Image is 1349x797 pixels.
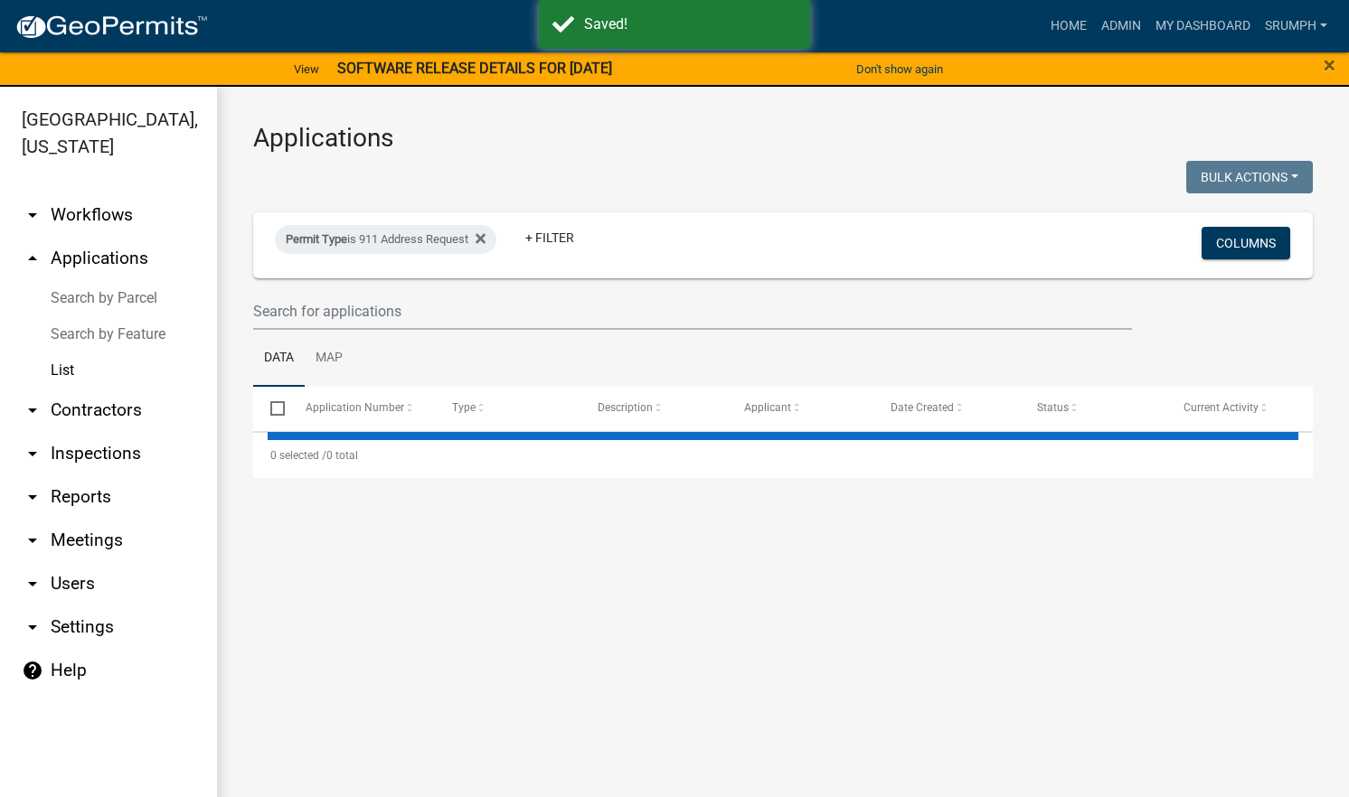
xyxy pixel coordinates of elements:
[22,616,43,638] i: arrow_drop_down
[1184,401,1259,414] span: Current Activity
[849,54,950,84] button: Don't show again
[1037,401,1069,414] span: Status
[1324,54,1335,76] button: Close
[1094,9,1148,43] a: Admin
[1202,227,1290,259] button: Columns
[598,401,653,414] span: Description
[873,387,1020,430] datatable-header-cell: Date Created
[253,123,1313,154] h3: Applications
[580,387,727,430] datatable-header-cell: Description
[337,60,612,77] strong: SOFTWARE RELEASE DETAILS FOR [DATE]
[1258,9,1335,43] a: srumph
[434,387,580,430] datatable-header-cell: Type
[22,248,43,269] i: arrow_drop_up
[22,530,43,551] i: arrow_drop_down
[891,401,954,414] span: Date Created
[286,232,347,246] span: Permit Type
[584,14,797,35] div: Saved!
[305,330,354,388] a: Map
[22,486,43,508] i: arrow_drop_down
[22,660,43,681] i: help
[275,225,496,254] div: is 911 Address Request
[253,387,288,430] datatable-header-cell: Select
[1043,9,1094,43] a: Home
[511,221,589,254] a: + Filter
[306,401,404,414] span: Application Number
[270,449,326,462] span: 0 selected /
[727,387,873,430] datatable-header-cell: Applicant
[253,433,1313,478] div: 0 total
[22,573,43,595] i: arrow_drop_down
[22,399,43,421] i: arrow_drop_down
[22,204,43,226] i: arrow_drop_down
[287,54,326,84] a: View
[452,401,476,414] span: Type
[1148,9,1258,43] a: My Dashboard
[253,293,1132,330] input: Search for applications
[1020,387,1166,430] datatable-header-cell: Status
[1166,387,1313,430] datatable-header-cell: Current Activity
[288,387,434,430] datatable-header-cell: Application Number
[1186,161,1313,193] button: Bulk Actions
[253,330,305,388] a: Data
[1324,52,1335,78] span: ×
[744,401,791,414] span: Applicant
[22,443,43,464] i: arrow_drop_down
